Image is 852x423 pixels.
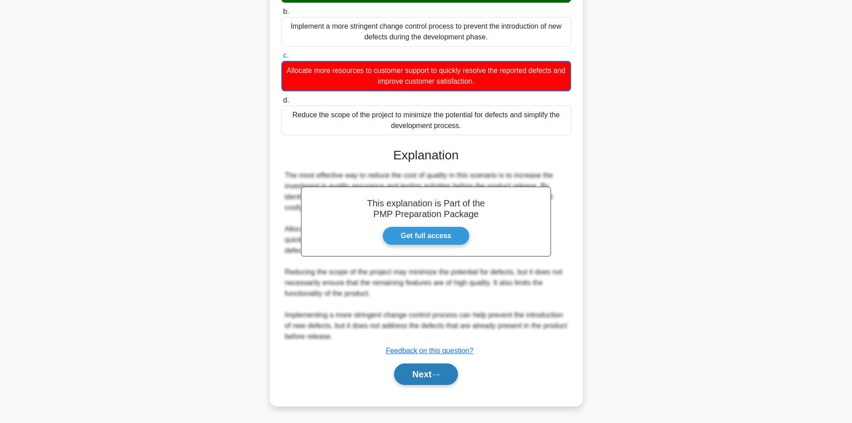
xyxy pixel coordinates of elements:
span: c. [283,51,288,59]
h3: Explanation [287,148,566,163]
a: Feedback on this question? [386,347,474,355]
a: Get full access [382,226,470,245]
button: Next [394,363,458,385]
div: Allocate more resources to customer support to quickly resolve the reported defects and improve c... [281,61,571,91]
div: Implement a more stringent change control process to prevent the introduction of new defects duri... [281,17,571,47]
span: b. [283,8,289,15]
div: The most effective way to reduce the cost of quality in this scenario is to increase the investme... [285,170,568,342]
div: Reduce the scope of the project to minimize the potential for defects and simplify the developmen... [281,106,571,135]
span: d. [283,96,289,104]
